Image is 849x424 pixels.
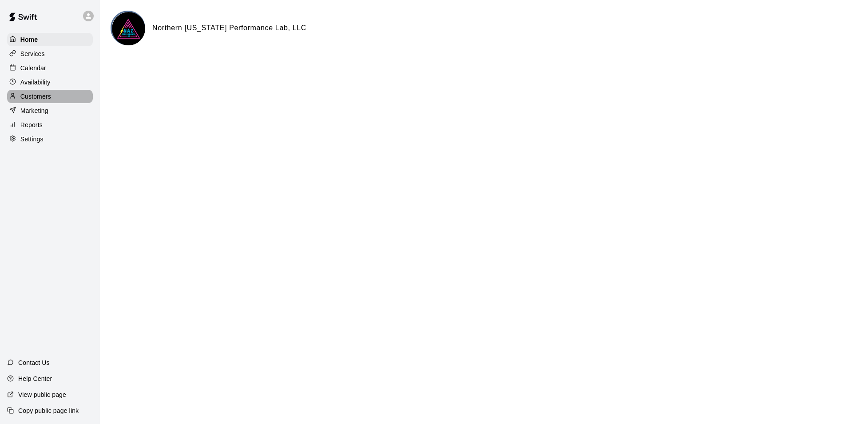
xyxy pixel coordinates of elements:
[20,120,43,129] p: Reports
[152,22,306,34] h6: Northern [US_STATE] Performance Lab, LLC
[7,118,93,132] a: Reports
[18,390,66,399] p: View public page
[18,406,79,415] p: Copy public page link
[20,135,44,144] p: Settings
[7,90,93,103] a: Customers
[20,106,48,115] p: Marketing
[7,76,93,89] a: Availability
[7,132,93,146] a: Settings
[7,47,93,60] a: Services
[20,49,45,58] p: Services
[7,61,93,75] a: Calendar
[7,33,93,46] a: Home
[112,12,145,45] img: Northern Arizona Performance Lab, LLC logo
[18,374,52,383] p: Help Center
[18,358,50,367] p: Contact Us
[20,35,38,44] p: Home
[20,92,51,101] p: Customers
[20,64,46,72] p: Calendar
[20,78,51,87] p: Availability
[7,104,93,117] a: Marketing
